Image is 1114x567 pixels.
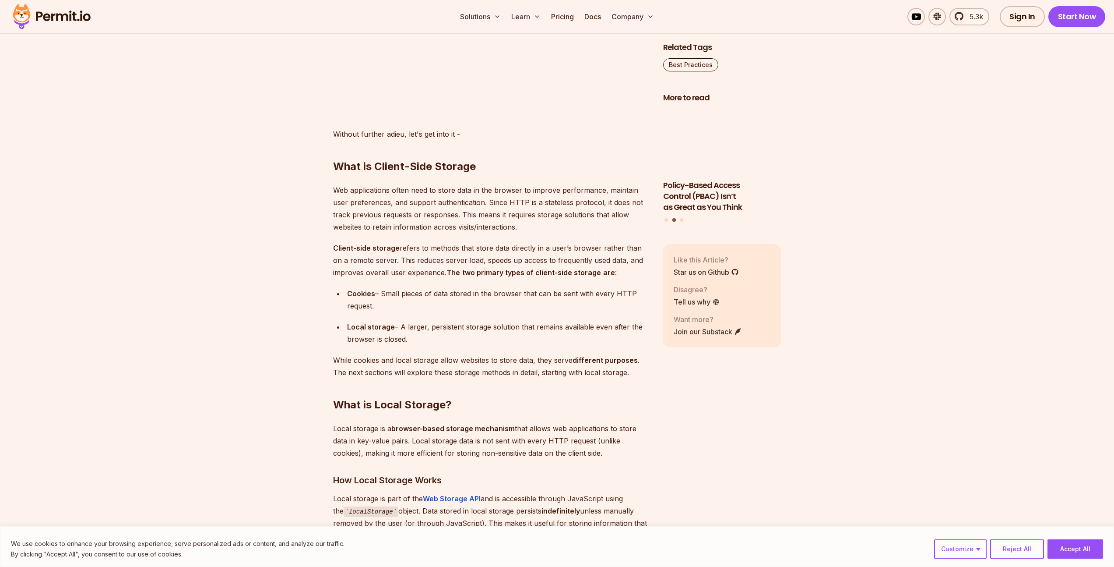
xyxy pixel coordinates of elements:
a: Tell us why [674,297,720,307]
a: Sign In [1000,6,1045,27]
img: Policy-Based Access Control (PBAC) Isn’t as Great as You Think [663,109,781,175]
h3: Policy-Based Access Control (PBAC) Isn’t as Great as You Think [663,180,781,213]
img: Permit logo [9,2,95,32]
strong: Local storage [347,322,395,331]
a: Best Practices [663,58,718,71]
li: 2 of 3 [663,109,781,213]
strong: different purposes [573,356,638,365]
h2: More to read [663,92,781,103]
h2: Related Tags [663,42,781,53]
button: Company [608,8,657,25]
button: Solutions [457,8,504,25]
span: 5.3k [964,11,983,22]
button: Go to slide 2 [672,218,676,222]
p: Local storage is part of the and is accessible through JavaScript using the object. Data stored i... [333,493,649,542]
p: Like this Article? [674,255,739,265]
button: Go to slide 1 [664,218,668,222]
h2: What is Local Storage? [333,363,649,412]
button: Accept All [1047,539,1103,559]
p: Web applications often need to store data in the browser to improve performance, maintain user pr... [333,184,649,233]
p: Without further adieu, let's get into it - [333,128,649,140]
div: – A larger, persistent storage solution that remains available even after the browser is closed. [347,321,649,345]
strong: The [446,268,460,277]
a: Star us on Github [674,267,739,277]
strong: two primary types of client-side storage [462,268,601,277]
a: Pricing [548,8,577,25]
button: Reject All [990,539,1044,559]
p: Want more? [674,314,742,325]
code: localStorage [344,507,399,517]
p: While cookies and local storage allow websites to store data, they serve . The next sections will... [333,354,649,379]
h3: How Local Storage Works [333,473,649,487]
button: Customize [934,539,987,559]
button: Learn [508,8,544,25]
p: We use cookies to enhance your browsing experience, serve personalized ads or content, and analyz... [11,539,344,549]
button: Go to slide 3 [680,218,683,222]
p: refers to methods that store data directly in a user’s browser rather than on a remote server. Th... [333,242,649,279]
strong: are [603,268,615,277]
a: Web Storage API [423,494,481,503]
div: Posts [663,109,781,223]
a: Docs [581,8,604,25]
h2: What is Client-Side Storage [333,124,649,174]
strong: browser-based storage mechanism [391,424,515,433]
a: Start Now [1048,6,1106,27]
p: By clicking "Accept All", you consent to our use of cookies. [11,549,344,560]
a: Join our Substack [674,326,742,337]
strong: Client-side storage [333,244,400,252]
p: Local storage is a that allows web applications to store data in key-value pairs. Local storage d... [333,422,649,459]
div: – Small pieces of data stored in the browser that can be sent with every HTTP request. [347,287,649,312]
a: 5.3k [949,8,989,25]
strong: Cookies [347,289,375,298]
p: Disagree? [674,284,720,295]
strong: indefinitely [541,507,580,515]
